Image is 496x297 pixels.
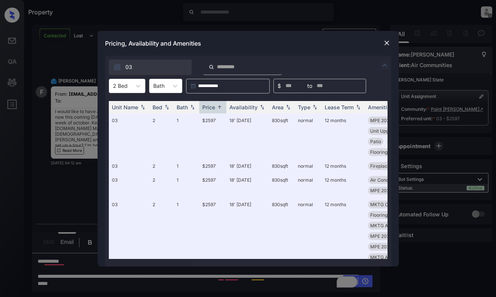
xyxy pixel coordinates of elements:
[199,173,226,197] td: $2597
[370,254,412,260] span: MKTG Appliances...
[177,104,188,110] div: Bath
[295,113,322,159] td: normal
[298,104,310,110] div: Type
[370,233,413,239] span: MPE 2025 SmartR...
[370,139,381,144] span: Patio
[269,159,295,173] td: 830 sqft
[311,104,319,110] img: sorting
[370,244,413,250] span: MPE 2025 SmartR...
[258,104,266,110] img: sorting
[226,113,269,159] td: 18' [DATE]
[370,202,412,207] span: MKTG Cabinets W...
[322,173,365,197] td: 12 months
[226,173,269,197] td: 18' [DATE]
[380,61,389,70] img: icon-zuma
[174,113,199,159] td: 1
[139,104,147,110] img: sorting
[383,39,391,47] img: close
[150,113,174,159] td: 2
[202,104,215,110] div: Price
[295,159,322,173] td: normal
[269,173,295,197] td: 830 sqft
[150,173,174,197] td: 2
[325,104,354,110] div: Lease Term
[295,173,322,197] td: normal
[370,212,407,218] span: Flooring Wood 1...
[216,104,223,110] img: sorting
[368,104,393,110] div: Amenities
[174,159,199,173] td: 1
[150,159,174,173] td: 2
[226,159,269,173] td: 18' [DATE]
[125,63,132,71] span: 03
[112,104,138,110] div: Unit Name
[269,113,295,159] td: 830 sqft
[174,173,199,197] td: 1
[163,104,171,110] img: sorting
[199,159,226,173] td: $2597
[370,149,408,155] span: Flooring Wood 2...
[370,118,413,123] span: MPE 2025 SmartR...
[199,113,226,159] td: $2597
[113,63,121,71] img: icon-zuma
[322,159,365,173] td: 12 months
[278,82,281,90] span: $
[370,177,402,183] span: Air Conditioner
[109,159,150,173] td: 03
[209,64,214,70] img: icon-zuma
[370,188,413,193] span: MPE 2025 SmartR...
[229,104,258,110] div: Availability
[272,104,284,110] div: Area
[354,104,362,110] img: sorting
[322,113,365,159] td: 12 months
[370,163,390,169] span: Fireplace
[109,173,150,197] td: 03
[98,31,399,56] div: Pricing, Availability and Amenities
[189,104,196,110] img: sorting
[153,104,162,110] div: Bed
[370,128,408,134] span: Unit Upgrade 2-...
[370,223,412,228] span: MKTG Appliances...
[284,104,292,110] img: sorting
[109,113,150,159] td: 03
[307,82,312,90] span: to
